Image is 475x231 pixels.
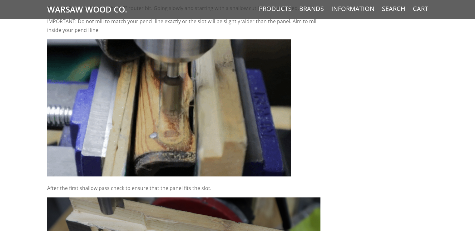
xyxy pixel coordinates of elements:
a: Brands [299,5,324,13]
p: After the first shallow pass check to ensure that the panel fits the slot. [47,184,320,192]
a: Information [331,5,374,13]
a: Products [259,5,292,13]
a: Search [382,5,405,13]
p: IMPORTANT: Do not mill to match your pencil line exactly or the slot will be slightly wider than ... [47,17,320,34]
a: Cart [413,5,428,13]
img: giphy.gif [47,39,291,177]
